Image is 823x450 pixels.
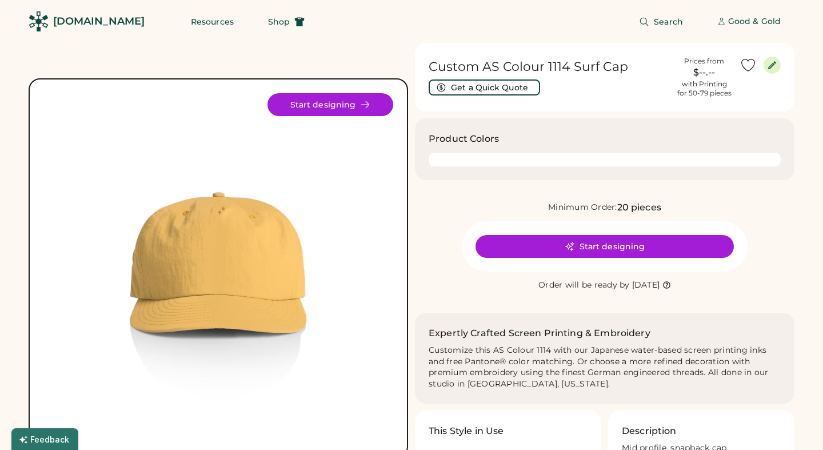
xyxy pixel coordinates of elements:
div: [DATE] [632,280,660,291]
div: Good & Gold [728,16,781,27]
img: Rendered Logo - Screens [29,11,49,31]
button: Search [625,10,697,33]
div: 20 pieces [617,201,661,214]
div: [DOMAIN_NAME] [53,14,145,29]
div: with Printing for 50-79 pieces [677,79,732,98]
span: Shop [268,18,290,26]
h3: This Style in Use [429,424,504,438]
span: Search [654,18,683,26]
button: Resources [177,10,247,33]
div: 1114 Style Image [43,93,393,443]
div: Customize this AS Colour 1114 with our Japanese water-based screen printing inks and free Pantone... [429,345,781,391]
button: Shop [254,10,318,33]
h3: Description [622,424,677,438]
button: Start designing [476,235,734,258]
div: $--.-- [676,66,733,79]
h3: Product Colors [429,132,499,146]
button: Get a Quick Quote [429,79,540,95]
div: Order will be ready by [538,280,630,291]
div: Prices from [684,57,724,66]
button: Start designing [267,93,393,116]
img: AS Colour 1114 Product Image [43,93,393,443]
h2: Expertly Crafted Screen Printing & Embroidery [429,326,650,340]
h1: Custom AS Colour 1114 Surf Cap [429,59,669,75]
div: Minimum Order: [548,202,617,213]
